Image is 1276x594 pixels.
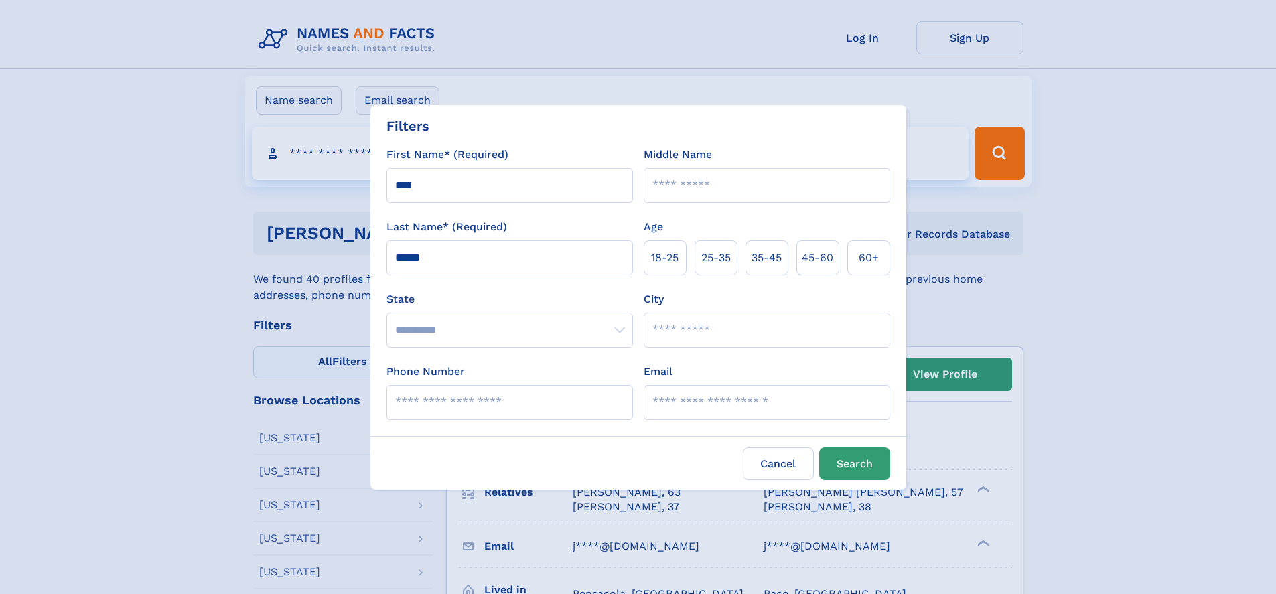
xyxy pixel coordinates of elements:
label: State [386,291,633,307]
label: Middle Name [644,147,712,163]
label: Email [644,364,672,380]
label: City [644,291,664,307]
span: 25‑35 [701,250,731,266]
span: 18‑25 [651,250,679,266]
label: Phone Number [386,364,465,380]
button: Search [819,447,890,480]
span: 60+ [859,250,879,266]
span: 45‑60 [802,250,833,266]
div: Filters [386,116,429,136]
label: First Name* (Required) [386,147,508,163]
label: Age [644,219,663,235]
label: Cancel [743,447,814,480]
span: 35‑45 [752,250,782,266]
label: Last Name* (Required) [386,219,507,235]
